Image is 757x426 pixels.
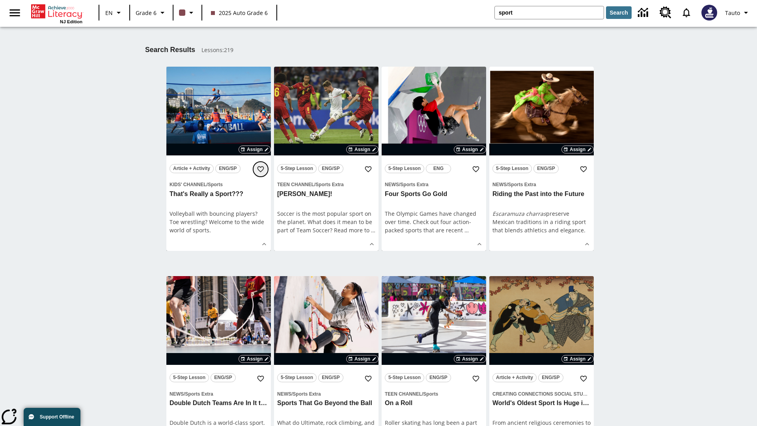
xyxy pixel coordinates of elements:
span: Sports Extra [293,391,321,397]
div: Home [31,3,82,24]
div: lesson details [166,67,271,251]
button: Add to Favorites [469,162,483,176]
button: Add to Favorites [361,372,375,386]
span: Creating Connections Social Studies [492,391,594,397]
span: Sports Extra [400,182,428,187]
h3: Sports That Go Beyond the Ball [277,399,375,407]
button: Grade: Grade 6, Select a grade [132,6,170,20]
span: Sports Extra [185,391,213,397]
a: Home [31,4,82,19]
h3: On a Roll [385,399,483,407]
span: Assign [462,146,478,153]
h3: That's Really a Sport??? [170,190,268,198]
img: Avatar [701,5,717,21]
button: Show Details [474,238,485,250]
span: Assign [570,355,585,362]
a: Resource Center, Will open in new tab [655,2,676,23]
button: Add to Favorites [576,162,591,176]
span: ENG [433,164,444,173]
span: 5-Step Lesson [388,374,421,382]
button: ENG/SP [211,373,236,382]
button: Assign Choose Dates [239,146,271,153]
span: Support Offline [40,414,74,420]
button: Assign Choose Dates [561,146,594,153]
a: Data Center [633,2,655,24]
button: Add to Favorites [361,162,375,176]
button: 5-Step Lesson [170,373,209,382]
span: Article + Activity [173,164,210,173]
span: 5-Step Lesson [388,164,421,173]
input: search field [495,6,604,19]
h1: Search Results [145,46,195,54]
span: Sports [208,182,223,187]
button: Open side menu [3,1,26,24]
button: 5-Step Lesson [277,164,317,173]
h3: G-O-O-A-L! [277,190,375,198]
span: News [277,391,291,397]
h3: Double Dutch Teams Are In It to Win It [170,399,268,407]
span: / [314,182,315,187]
button: Add to Favorites [254,372,268,386]
button: Article + Activity [492,373,537,382]
button: Assign Choose Dates [454,146,486,153]
button: ENG/SP [533,164,559,173]
button: 5-Step Lesson [277,373,317,382]
span: ENG/SP [214,374,232,382]
span: … [464,226,469,234]
button: Assign Choose Dates [346,146,378,153]
div: The Olympic Games have changed over time. Check out four action-packed sports that are recent [385,209,483,234]
button: Add to Favorites [469,372,483,386]
button: Add to Favorites [254,162,268,176]
a: Notifications [676,2,697,23]
span: / [507,182,508,187]
span: Topic: Creating Connections Social Studies/World History II [492,389,591,398]
span: Topic: Kids' Channel/Sports [170,180,268,189]
span: NJ Edition [60,19,82,24]
button: Assign Choose Dates [239,355,271,363]
button: ENG/SP [318,373,343,382]
span: Assign [462,355,478,362]
span: ENG/SP [429,374,447,382]
span: Topic: News/Sports Extra [170,389,268,398]
span: 5-Step Lesson [281,164,313,173]
span: Article + Activity [496,374,533,382]
button: Article + Activity [170,164,214,173]
button: ENG/SP [426,373,451,382]
button: Assign Choose Dates [454,355,486,363]
span: Topic: News/Sports Extra [385,180,483,189]
button: ENG/SP [215,164,241,173]
button: Search [606,6,632,19]
button: Show Details [581,238,593,250]
div: lesson details [382,67,486,251]
span: / [399,182,400,187]
button: Add to Favorites [576,372,591,386]
button: ENG/SP [318,164,343,173]
span: News [170,391,184,397]
button: Language: EN, Select a language [102,6,127,20]
em: Escaramuza charras [492,210,546,217]
button: Select a new avatar [697,2,722,23]
button: Assign Choose Dates [561,355,594,363]
span: / [291,391,293,397]
span: Assign [570,146,585,153]
span: Assign [247,355,263,362]
span: Topic: News/Sports Extra [492,180,591,189]
button: Show Details [366,238,378,250]
button: 5-Step Lesson [385,373,424,382]
span: Tauto [725,9,740,17]
span: ENG/SP [322,374,339,382]
span: / [207,182,208,187]
span: / [422,391,423,397]
h3: Four Sports Go Gold [385,190,483,198]
span: News [385,182,399,187]
span: Topic: Teen Channel/Sports Extra [277,180,375,189]
button: 5-Step Lesson [385,164,424,173]
span: Kids' Channel [170,182,207,187]
button: Assign Choose Dates [346,355,378,363]
span: 2025 Auto Grade 6 [211,9,268,17]
span: Lessons : 219 [201,46,233,54]
span: 5-Step Lesson [281,374,313,382]
p: preserve Mexican traditions in a riding sport that blends athletics and elegance. [492,209,591,234]
button: Profile/Settings [722,6,754,20]
span: ENG/SP [542,374,559,382]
